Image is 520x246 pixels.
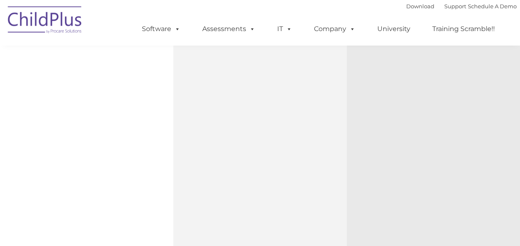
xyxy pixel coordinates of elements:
a: Assessments [194,21,264,37]
img: ChildPlus by Procare Solutions [4,0,86,42]
a: Company [306,21,364,37]
a: IT [269,21,300,37]
a: Schedule A Demo [468,3,517,10]
a: Software [134,21,189,37]
a: University [369,21,419,37]
a: Training Scramble!! [424,21,503,37]
font: | [406,3,517,10]
a: Support [444,3,466,10]
a: Download [406,3,434,10]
